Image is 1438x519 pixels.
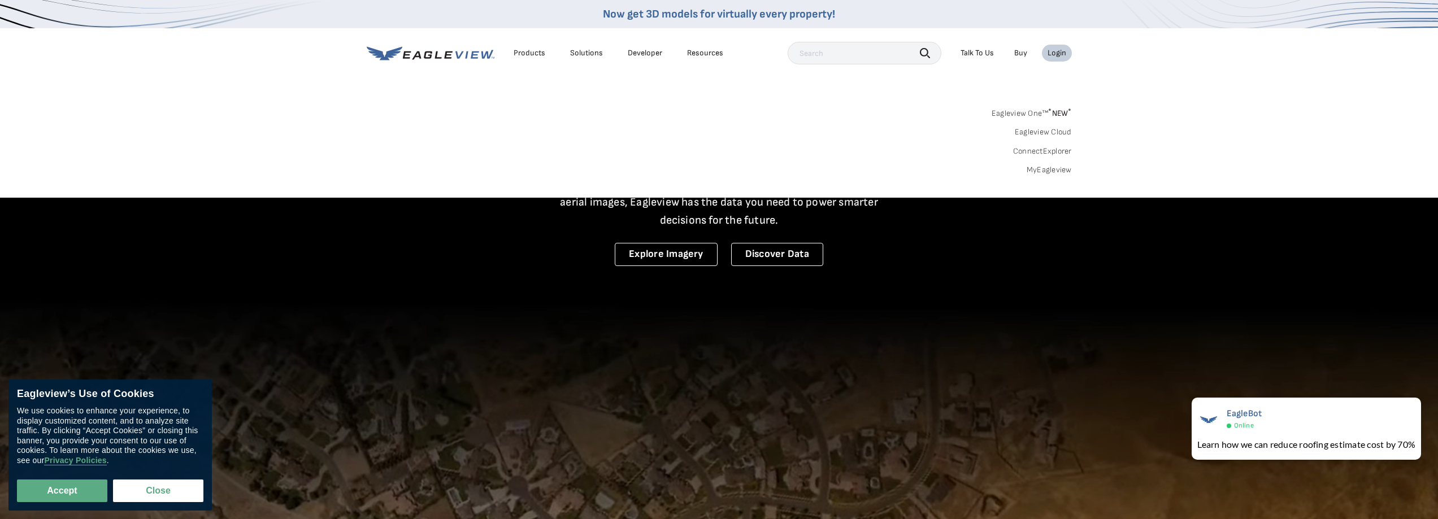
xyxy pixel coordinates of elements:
a: Privacy Policies [44,456,106,465]
div: Learn how we can reduce roofing estimate cost by 70% [1197,438,1415,451]
a: Developer [628,48,662,58]
a: Buy [1014,48,1027,58]
div: Products [514,48,545,58]
span: NEW [1048,108,1071,118]
a: Now get 3D models for virtually every property! [603,7,835,21]
span: Online [1234,421,1254,430]
a: Eagleview Cloud [1015,127,1072,137]
a: ConnectExplorer [1013,146,1072,156]
div: Solutions [570,48,603,58]
a: Eagleview One™*NEW* [992,105,1072,118]
div: We use cookies to enhance your experience, to display customized content, and to analyze site tra... [17,406,203,465]
p: A new era starts here. Built on more than 3.5 billion high-resolution aerial images, Eagleview ha... [546,175,892,229]
img: EagleBot [1197,408,1220,431]
input: Search [788,42,941,64]
div: Login [1048,48,1066,58]
a: Explore Imagery [615,243,718,266]
button: Accept [17,479,107,502]
span: EagleBot [1227,408,1262,419]
a: MyEagleview [1027,165,1072,175]
button: Close [113,479,203,502]
div: Resources [687,48,723,58]
div: Eagleview’s Use of Cookies [17,388,203,400]
a: Discover Data [731,243,823,266]
div: Talk To Us [961,48,994,58]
